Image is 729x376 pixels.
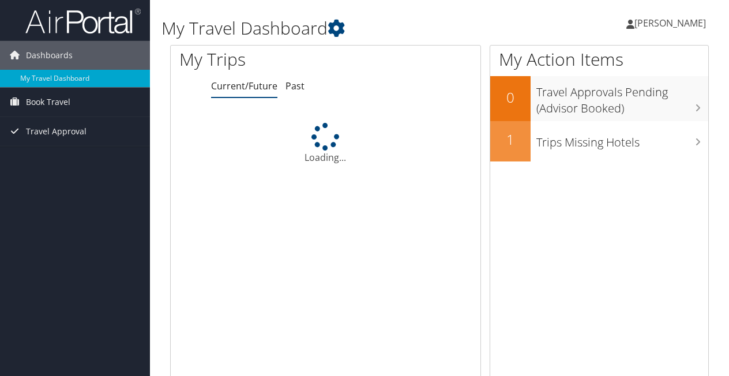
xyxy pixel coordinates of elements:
[490,130,531,149] h2: 1
[161,16,532,40] h1: My Travel Dashboard
[536,78,708,116] h3: Travel Approvals Pending (Advisor Booked)
[25,7,141,35] img: airportal-logo.png
[626,6,717,40] a: [PERSON_NAME]
[634,17,706,29] span: [PERSON_NAME]
[26,41,73,70] span: Dashboards
[26,88,70,116] span: Book Travel
[285,80,305,92] a: Past
[490,88,531,107] h2: 0
[26,117,87,146] span: Travel Approval
[490,76,708,121] a: 0Travel Approvals Pending (Advisor Booked)
[179,47,343,72] h1: My Trips
[490,121,708,161] a: 1Trips Missing Hotels
[536,129,708,151] h3: Trips Missing Hotels
[490,47,708,72] h1: My Action Items
[171,123,480,164] div: Loading...
[211,80,277,92] a: Current/Future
